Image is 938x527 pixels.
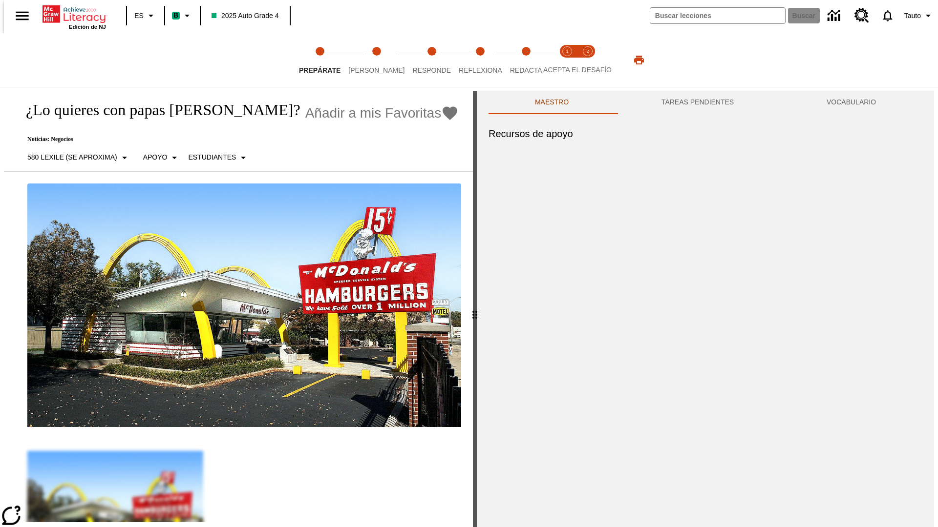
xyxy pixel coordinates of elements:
[168,7,197,24] button: Boost El color de la clase es verde menta. Cambiar el color de la clase.
[553,33,581,87] button: Acepta el desafío lee step 1 of 2
[341,33,412,87] button: Lee step 2 of 5
[615,91,780,114] button: TAREAS PENDIENTES
[27,183,461,427] img: Uno de los primeros locales de McDonald's, con el icónico letrero rojo y los arcos amarillos.
[305,104,459,122] button: Añadir a mis Favoritas - ¿Lo quieres con papas fritas?
[822,2,849,29] a: Centro de información
[405,33,459,87] button: Responde step 3 of 5
[16,136,459,143] p: Noticias: Negocios
[473,91,477,527] div: Pulsa la tecla de intro o la barra espaciadora y luego presiona las flechas de derecha e izquierd...
[27,152,117,162] p: 580 Lexile (Se aproxima)
[489,91,922,114] div: Instructional Panel Tabs
[566,49,568,54] text: 1
[305,105,442,121] span: Añadir a mis Favoritas
[502,33,550,87] button: Redacta step 5 of 5
[143,152,168,162] p: Apoyo
[543,66,612,74] span: ACEPTA EL DESAFÍO
[904,11,921,21] span: Tauto
[188,152,236,162] p: Estudiantes
[69,24,106,30] span: Edición de NJ
[780,91,922,114] button: VOCABULARIO
[212,11,279,21] span: 2025 Auto Grade 4
[510,66,542,74] span: Redacta
[875,3,900,28] a: Notificaciones
[299,66,341,74] span: Prepárate
[586,49,589,54] text: 2
[849,2,875,29] a: Centro de recursos, Se abrirá en una pestaña nueva.
[489,91,615,114] button: Maestro
[134,11,144,21] span: ES
[650,8,785,23] input: Buscar campo
[184,149,253,166] button: Seleccionar estudiante
[459,66,502,74] span: Reflexiona
[130,7,161,24] button: Lenguaje: ES, Selecciona un idioma
[477,91,934,527] div: activity
[16,101,300,119] h1: ¿Lo quieres con papas [PERSON_NAME]?
[900,7,938,24] button: Perfil/Configuración
[489,126,922,142] h6: Recursos de apoyo
[23,149,134,166] button: Seleccione Lexile, 580 Lexile (Se aproxima)
[623,51,655,69] button: Imprimir
[291,33,348,87] button: Prepárate step 1 of 5
[43,3,106,30] div: Portada
[8,1,37,30] button: Abrir el menú lateral
[173,9,178,21] span: B
[574,33,602,87] button: Acepta el desafío contesta step 2 of 2
[412,66,451,74] span: Responde
[348,66,405,74] span: [PERSON_NAME]
[139,149,185,166] button: Tipo de apoyo, Apoyo
[4,91,473,522] div: reading
[451,33,510,87] button: Reflexiona step 4 of 5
